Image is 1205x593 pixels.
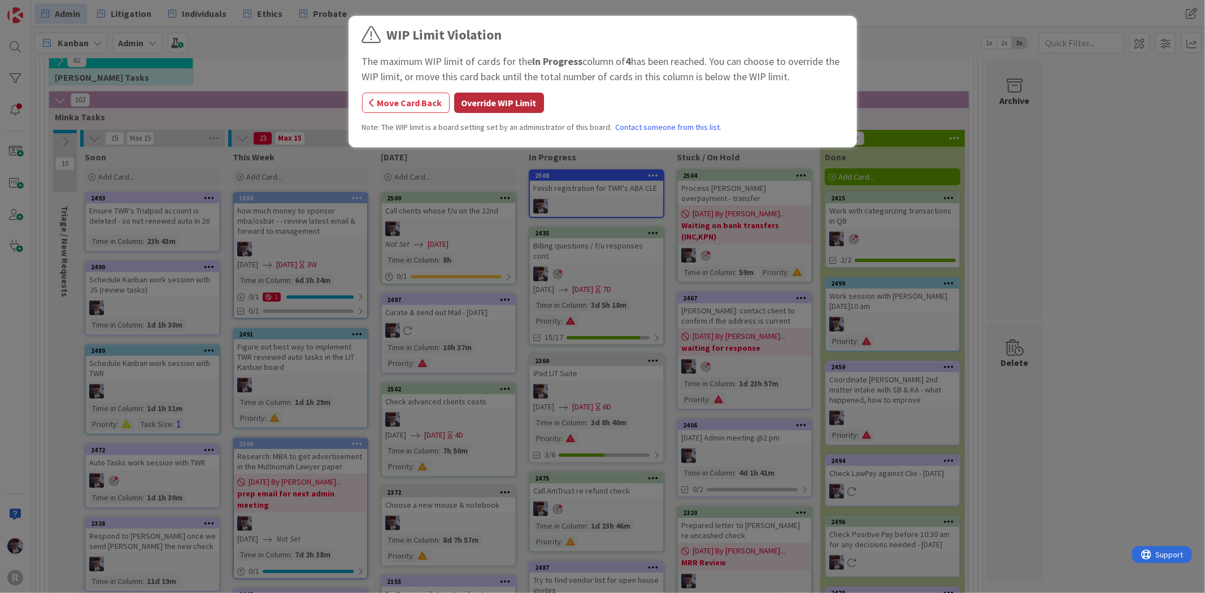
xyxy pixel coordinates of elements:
div: Note: The WIP limit is a board setting set by an administrator of this board. [362,121,843,133]
button: Override WIP Limit [454,93,544,113]
div: WIP Limit Violation [387,25,502,45]
b: In Progress [533,55,583,68]
b: 4 [626,55,632,68]
span: Support [24,2,51,15]
a: Contact someone from this list. [616,121,722,133]
div: The maximum WIP limit of cards for the column of has been reached. You can choose to override the... [362,54,843,84]
button: Move Card Back [362,93,450,113]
